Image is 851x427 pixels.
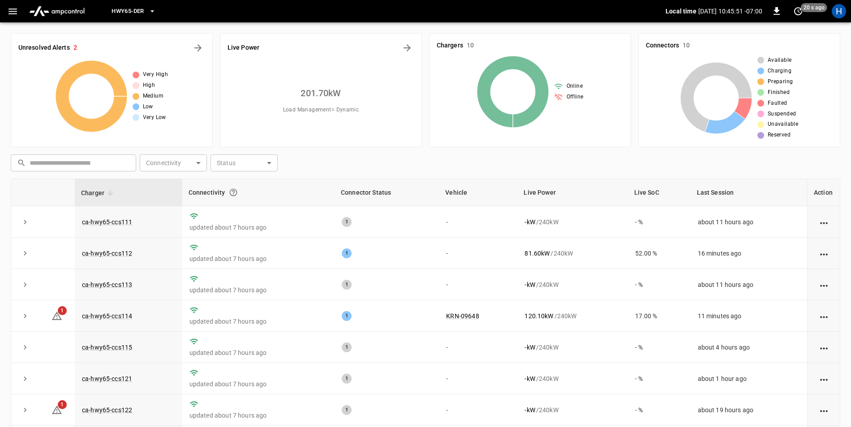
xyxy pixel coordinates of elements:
[439,206,517,238] td: -
[143,102,153,111] span: Low
[189,254,327,263] p: updated about 7 hours ago
[524,312,620,320] div: / 240 kW
[52,406,62,413] a: 1
[82,281,132,288] a: ca-hwy65-ccs113
[524,374,535,383] p: - kW
[18,403,32,417] button: expand row
[439,238,517,269] td: -
[18,309,32,323] button: expand row
[467,41,474,51] h6: 10
[524,406,620,414] div: / 240 kW
[189,286,327,295] p: updated about 7 hours ago
[683,41,690,51] h6: 10
[225,184,241,201] button: Connection between the charger and our software.
[189,317,327,326] p: updated about 7 hours ago
[73,43,77,53] h6: 2
[818,406,830,414] div: action cell options
[82,250,132,257] a: ca-hwy65-ccs112
[691,394,807,426] td: about 19 hours ago
[82,375,132,382] a: ca-hwy65-ccs121
[26,3,88,20] img: ampcontrol.io logo
[439,332,517,363] td: -
[437,41,463,51] h6: Chargers
[143,92,163,101] span: Medium
[58,400,67,409] span: 1
[342,374,352,384] div: 1
[628,269,691,300] td: - %
[189,380,327,389] p: updated about 7 hours ago
[818,280,830,289] div: action cell options
[768,77,793,86] span: Preparing
[818,343,830,352] div: action cell options
[628,179,691,206] th: Live SoC
[439,394,517,426] td: -
[446,312,479,320] a: KRN-09648
[628,206,691,238] td: - %
[143,70,168,79] span: Very High
[112,6,144,17] span: HWY65-DER
[439,269,517,300] td: -
[691,179,807,206] th: Last Session
[832,4,846,18] div: profile-icon
[524,406,535,414] p: - kW
[768,88,790,97] span: Finished
[768,131,791,140] span: Reserved
[82,312,132,320] a: ca-hwy65-ccs114
[567,93,584,102] span: Offline
[524,312,553,320] p: 120.10 kW
[768,99,787,108] span: Faulted
[52,312,62,319] a: 1
[342,405,352,415] div: 1
[524,249,550,258] p: 81.60 kW
[18,341,32,354] button: expand row
[189,348,327,357] p: updated about 7 hours ago
[283,106,359,115] span: Load Management = Dynamic
[691,332,807,363] td: about 4 hours ago
[439,179,517,206] th: Vehicle
[342,217,352,227] div: 1
[189,223,327,232] p: updated about 7 hours ago
[524,218,620,226] div: / 240 kW
[524,374,620,383] div: / 240 kW
[108,3,159,20] button: HWY65-DER
[691,300,807,332] td: 11 minutes ago
[807,179,840,206] th: Action
[628,238,691,269] td: 52.00 %
[818,218,830,226] div: action cell options
[628,332,691,363] td: - %
[82,406,132,414] a: ca-hwy65-ccs122
[791,4,805,18] button: set refresh interval
[666,7,696,16] p: Local time
[691,206,807,238] td: about 11 hours ago
[301,86,341,100] h6: 201.70 kW
[768,56,792,65] span: Available
[768,110,796,119] span: Suspended
[18,43,70,53] h6: Unresolved Alerts
[768,67,791,76] span: Charging
[524,280,620,289] div: / 240 kW
[524,343,620,352] div: / 240 kW
[524,343,535,352] p: - kW
[143,113,166,122] span: Very Low
[691,363,807,394] td: about 1 hour ago
[768,120,798,129] span: Unavailable
[342,248,352,258] div: 1
[818,249,830,258] div: action cell options
[628,363,691,394] td: - %
[58,306,67,315] span: 1
[18,247,32,260] button: expand row
[818,374,830,383] div: action cell options
[82,344,132,351] a: ca-hwy65-ccs115
[524,249,620,258] div: / 240 kW
[691,238,807,269] td: 16 minutes ago
[698,7,762,16] p: [DATE] 10:45:51 -07:00
[818,312,830,320] div: action cell options
[517,179,628,206] th: Live Power
[82,218,132,226] a: ca-hwy65-ccs111
[189,411,327,420] p: updated about 7 hours ago
[342,342,352,352] div: 1
[18,278,32,291] button: expand row
[524,218,535,226] p: - kW
[439,363,517,394] td: -
[335,179,439,206] th: Connector Status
